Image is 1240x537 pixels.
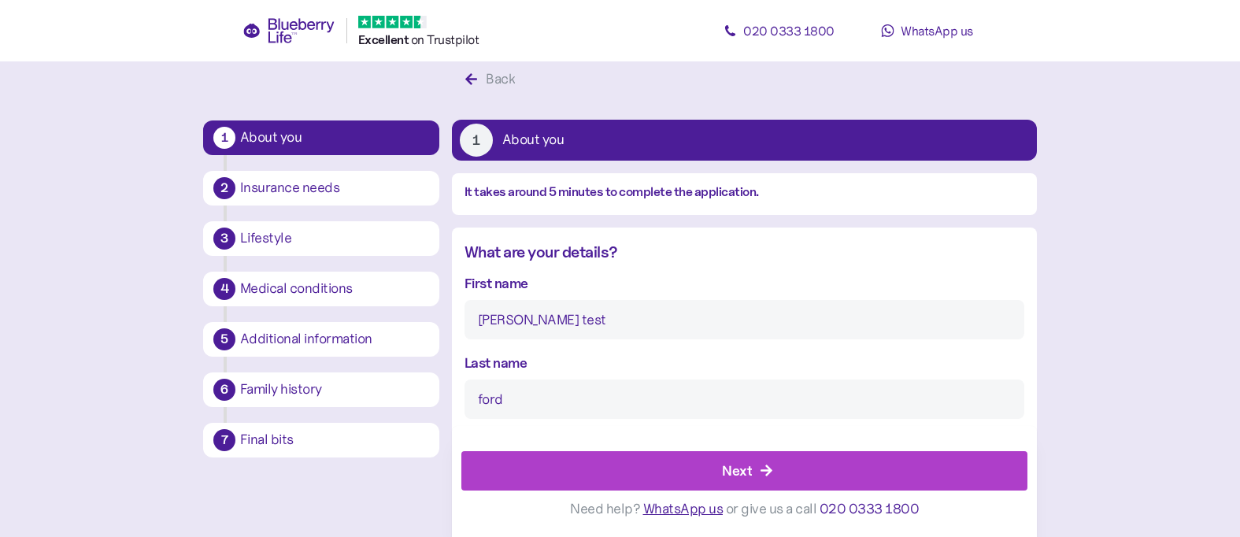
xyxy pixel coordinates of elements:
button: 1About you [203,120,439,155]
div: What are your details? [465,240,1024,265]
div: Family history [240,383,429,397]
div: 5 [213,328,235,350]
div: 4 [213,278,235,300]
div: 7 [213,429,235,451]
span: 020 0333 1800 [743,23,835,39]
button: 2Insurance needs [203,171,439,206]
div: 6 [213,379,235,401]
button: 6Family history [203,372,439,407]
label: Last name [465,352,527,373]
button: 4Medical conditions [203,272,439,306]
div: Lifestyle [240,231,429,246]
button: 1About you [452,120,1037,161]
a: WhatsApp us [857,15,998,46]
span: WhatsApp us [901,23,973,39]
div: Final bits [240,433,429,447]
div: Medical conditions [240,282,429,296]
div: It takes around 5 minutes to complete the application. [465,183,1024,202]
div: 3 [213,228,235,250]
button: 3Lifestyle [203,221,439,256]
span: Excellent ️ [358,32,411,47]
div: 1 [460,124,493,157]
span: on Trustpilot [411,31,479,47]
button: 5Additional information [203,322,439,357]
div: Additional information [240,332,429,346]
div: Insurance needs [240,181,429,195]
div: Need help? or give us a call [461,491,1027,528]
div: 1 [213,127,235,149]
button: 7Final bits [203,423,439,457]
button: Next [461,451,1027,491]
div: 2 [213,177,235,199]
a: 020 0333 1800 [709,15,850,46]
label: First name [465,272,528,294]
div: Next [722,460,752,481]
button: Back [452,63,533,96]
div: Back [486,69,515,90]
div: About you [240,131,429,145]
span: 020 0333 1800 [820,500,920,517]
div: About you [502,133,564,147]
span: WhatsApp us [643,500,724,517]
